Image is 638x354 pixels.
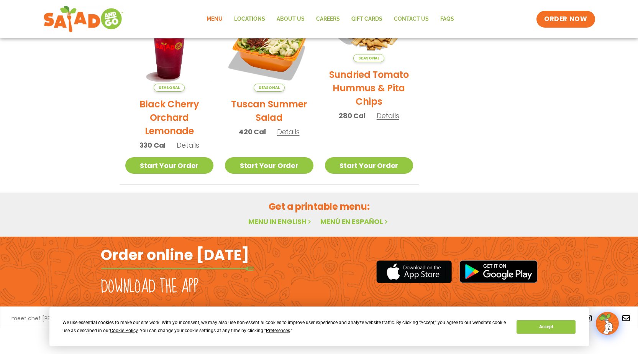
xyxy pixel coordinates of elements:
[125,157,214,174] a: Start Your Order
[120,200,519,213] h2: Get a printable menu:
[459,260,538,283] img: google_play
[125,3,214,92] img: Product photo for Black Cherry Orchard Lemonade
[225,97,313,124] h2: Tuscan Summer Salad
[177,140,199,150] span: Details
[139,140,166,150] span: 330 Cal
[248,217,313,226] a: Menu in English
[320,217,389,226] a: Menú en español
[435,10,460,28] a: FAQs
[377,111,399,120] span: Details
[62,319,507,335] div: We use essential cookies to make our site work. With your consent, we may also use non-essential ...
[388,10,435,28] a: Contact Us
[225,3,313,92] img: Product photo for Tuscan Summer Salad
[154,84,185,92] span: Seasonal
[277,127,300,137] span: Details
[201,10,460,28] nav: Menu
[43,4,124,35] img: new-SAG-logo-768×292
[310,10,346,28] a: Careers
[271,10,310,28] a: About Us
[49,307,589,346] div: Cookie Consent Prompt
[597,313,618,334] img: wpChatIcon
[225,157,313,174] a: Start Your Order
[339,110,366,121] span: 280 Cal
[325,68,413,108] h2: Sundried Tomato Hummus & Pita Chips
[239,127,266,137] span: 420 Cal
[101,267,254,271] img: fork
[101,245,249,264] h2: Order online [DATE]
[101,276,198,298] h2: Download the app
[110,328,138,333] span: Cookie Policy
[254,84,285,92] span: Seasonal
[125,97,214,138] h2: Black Cherry Orchard Lemonade
[346,10,388,28] a: GIFT CARDS
[376,259,452,284] img: appstore
[201,10,228,28] a: Menu
[11,316,84,321] a: meet chef [PERSON_NAME]
[536,11,595,28] a: ORDER NOW
[353,54,384,62] span: Seasonal
[228,10,271,28] a: Locations
[266,328,290,333] span: Preferences
[517,320,576,334] button: Accept
[325,157,413,174] a: Start Your Order
[544,15,587,24] span: ORDER NOW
